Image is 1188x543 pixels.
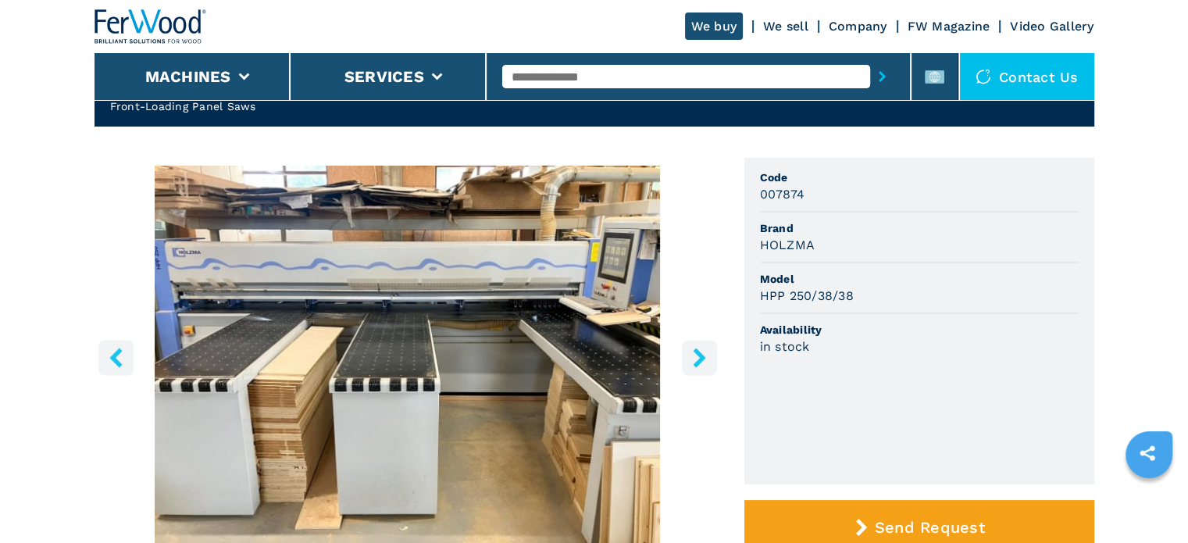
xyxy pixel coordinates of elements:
[760,220,1079,236] span: Brand
[976,69,991,84] img: Contact us
[760,338,810,355] h3: in stock
[1122,473,1176,531] iframe: Chat
[110,98,372,114] h2: Front-Loading Panel Saws
[908,19,990,34] a: FW Magazine
[760,287,854,305] h3: HPP 250/38/38
[760,236,815,254] h3: HOLZMA
[829,19,887,34] a: Company
[685,13,744,40] a: We buy
[344,67,424,86] button: Services
[98,340,134,375] button: left-button
[870,59,894,95] button: submit-button
[1128,434,1167,473] a: sharethis
[760,185,805,203] h3: 007874
[145,67,231,86] button: Machines
[760,322,1079,338] span: Availability
[95,9,207,44] img: Ferwood
[960,53,1094,100] div: Contact us
[1010,19,1093,34] a: Video Gallery
[682,340,717,375] button: right-button
[875,518,985,537] span: Send Request
[763,19,808,34] a: We sell
[760,271,1079,287] span: Model
[760,170,1079,185] span: Code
